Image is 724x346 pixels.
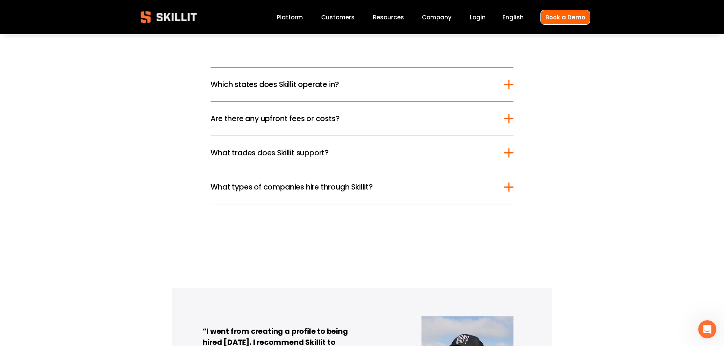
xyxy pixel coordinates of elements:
span: Which states does Skillit operate in? [211,79,504,90]
span: What trades does Skillit support? [211,147,504,158]
a: Company [422,12,452,22]
span: Resources [373,13,404,22]
strong: Frequently Asked Questions [233,9,491,40]
a: Platform [277,12,303,22]
button: Are there any upfront fees or costs? [211,102,513,136]
span: English [502,13,524,22]
a: folder dropdown [373,12,404,22]
a: Customers [321,12,355,22]
button: What trades does Skillit support? [211,136,513,170]
button: Which states does Skillit operate in? [211,68,513,101]
img: Skillit [134,6,203,28]
span: What types of companies hire through Skillit? [211,182,504,193]
button: What types of companies hire through Skillit? [211,170,513,204]
a: Book a Demo [540,10,590,25]
iframe: Intercom live chat [698,320,716,338]
a: Login [470,12,486,22]
span: Are there any upfront fees or costs? [211,113,504,124]
div: language picker [502,12,524,22]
